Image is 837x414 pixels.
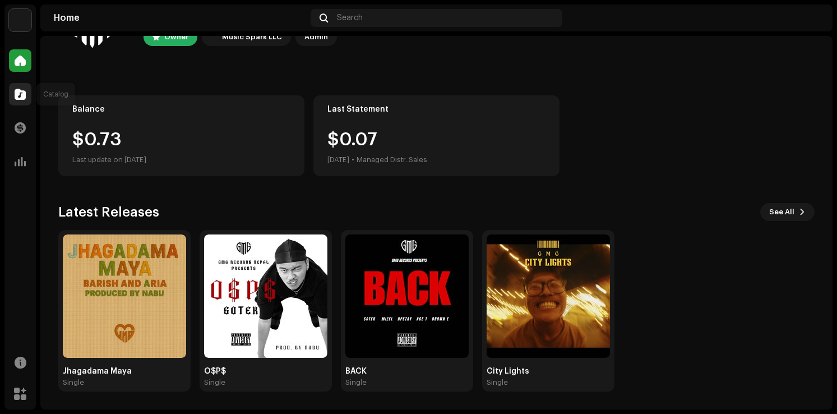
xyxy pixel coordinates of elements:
[345,378,367,387] div: Single
[58,95,304,176] re-o-card-value: Balance
[345,367,469,376] div: BACK
[204,378,225,387] div: Single
[357,153,427,167] div: Managed Distr. Sales
[164,30,188,44] div: Owner
[72,153,290,167] div: Last update on [DATE]
[487,234,610,358] img: 26b8bbc1-dc10-4812-87b8-fa916eaae576
[63,234,186,358] img: 669c6370-2ba8-4778-96b0-d399d7a8fda8
[9,9,31,31] img: bc4c4277-71b2-49c5-abdf-ca4e9d31f9c1
[222,30,282,44] div: Music Spark LLC
[63,367,186,376] div: Jhagadama Maya
[487,367,610,376] div: City Lights
[327,153,349,167] div: [DATE]
[337,13,363,22] span: Search
[58,203,159,221] h3: Latest Releases
[72,105,290,114] div: Balance
[313,95,559,176] re-o-card-value: Last Statement
[304,30,328,44] div: Admin
[54,13,306,22] div: Home
[204,30,218,44] img: bc4c4277-71b2-49c5-abdf-ca4e9d31f9c1
[352,153,354,167] div: •
[769,201,794,223] span: See All
[487,378,508,387] div: Single
[204,367,327,376] div: O$P$
[63,378,84,387] div: Single
[327,105,545,114] div: Last Statement
[345,234,469,358] img: c31d4d8e-2850-4114-abe4-be9cbb42f0a1
[760,203,815,221] button: See All
[204,234,327,358] img: da34d71d-38b7-458d-8281-214394bd594c
[801,9,819,27] img: ee754fe4-764b-48ca-983d-c2d69d9715e7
